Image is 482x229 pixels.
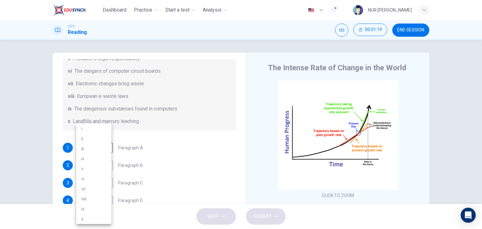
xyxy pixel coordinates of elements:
li: vi [76,174,111,184]
li: ix [76,204,111,214]
li: iv [76,154,111,164]
div: Open Intercom Messenger [461,208,476,223]
li: vii [76,184,111,194]
li: x [76,214,111,224]
li: v [76,164,111,174]
li: iii [76,144,111,154]
li: viii [76,194,111,204]
li: ii [76,134,111,144]
li: i [76,124,111,134]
